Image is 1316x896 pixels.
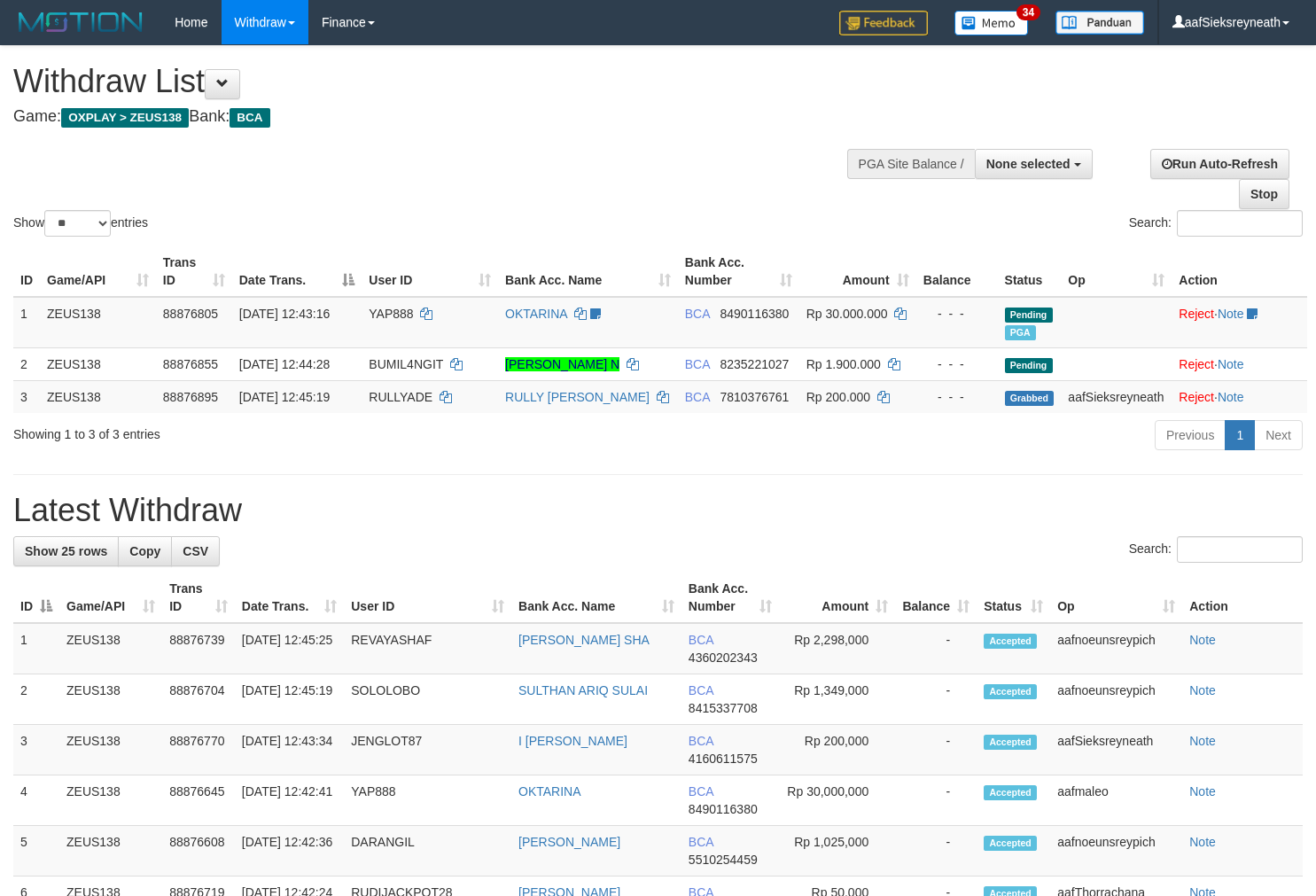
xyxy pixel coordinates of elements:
span: OXPLAY > ZEUS138 [61,108,189,128]
td: JENGLOT87 [344,725,511,775]
td: · [1172,380,1307,413]
a: Note [1218,390,1244,404]
th: Balance: activate to sort column ascending [895,573,977,623]
a: Note [1189,633,1216,647]
input: Search: [1177,210,1303,237]
th: Status [998,246,1062,297]
td: 1 [13,297,40,348]
td: ZEUS138 [59,623,162,674]
td: aafSieksreyneath [1061,380,1172,413]
span: None selected [986,157,1071,171]
span: Rp 1.900.000 [806,357,881,371]
td: aafmaleo [1050,775,1182,826]
td: ZEUS138 [40,347,156,380]
input: Search: [1177,536,1303,563]
label: Search: [1129,536,1303,563]
span: BCA [685,307,710,321]
span: Accepted [984,735,1037,750]
div: Showing 1 to 3 of 3 entries [13,418,535,443]
div: - - - [923,355,991,373]
td: 88876704 [162,674,235,725]
td: aafnoeunsreypich [1050,674,1182,725]
td: ZEUS138 [59,775,162,826]
a: Note [1218,357,1244,371]
a: CSV [171,536,220,566]
th: Bank Acc. Name: activate to sort column ascending [511,573,681,623]
span: Copy 5510254459 to clipboard [689,853,758,867]
td: aafSieksreyneath [1050,725,1182,775]
th: Op: activate to sort column ascending [1050,573,1182,623]
a: Reject [1179,390,1214,404]
td: 1 [13,623,59,674]
a: [PERSON_NAME] N [505,357,619,371]
a: [PERSON_NAME] SHA [518,633,650,647]
td: Rp 30,000,000 [779,775,896,826]
td: · [1172,297,1307,348]
th: Action [1182,573,1303,623]
td: Rp 2,298,000 [779,623,896,674]
td: YAP888 [344,775,511,826]
td: ZEUS138 [40,380,156,413]
a: Stop [1239,179,1289,209]
span: Pending [1005,308,1053,323]
label: Search: [1129,210,1303,237]
span: BUMIL4NGIT [369,357,443,371]
td: SOLOLOBO [344,674,511,725]
td: REVAYASHAF [344,623,511,674]
td: 5 [13,826,59,877]
td: - [895,725,977,775]
th: ID: activate to sort column descending [13,573,59,623]
span: Copy 8490116380 to clipboard [689,802,758,816]
span: 88876805 [163,307,218,321]
span: Show 25 rows [25,544,107,558]
h1: Withdraw List [13,64,860,99]
td: DARANGIL [344,826,511,877]
span: BCA [689,835,713,849]
td: [DATE] 12:42:41 [235,775,344,826]
span: Marked by aafmaleo [1005,325,1036,340]
span: [DATE] 12:43:16 [239,307,330,321]
div: - - - [923,305,991,323]
td: [DATE] 12:45:19 [235,674,344,725]
span: Copy 4160611575 to clipboard [689,752,758,766]
select: Showentries [44,210,111,237]
td: [DATE] 12:42:36 [235,826,344,877]
td: Rp 200,000 [779,725,896,775]
th: Game/API: activate to sort column ascending [40,246,156,297]
a: RULLY [PERSON_NAME] [505,390,650,404]
span: YAP888 [369,307,413,321]
td: ZEUS138 [59,725,162,775]
td: Rp 1,349,000 [779,674,896,725]
img: Feedback.jpg [839,11,928,35]
span: Grabbed [1005,391,1055,406]
span: [DATE] 12:45:19 [239,390,330,404]
th: Balance [916,246,998,297]
th: Status: activate to sort column ascending [977,573,1050,623]
th: User ID: activate to sort column ascending [344,573,511,623]
span: Rp 200.000 [806,390,870,404]
div: - - - [923,388,991,406]
div: PGA Site Balance / [847,149,975,179]
label: Show entries [13,210,148,237]
td: [DATE] 12:43:34 [235,725,344,775]
th: Op: activate to sort column ascending [1061,246,1172,297]
td: 88876645 [162,775,235,826]
span: BCA [230,108,269,128]
span: Copy 4360202343 to clipboard [689,651,758,665]
td: 4 [13,775,59,826]
th: Bank Acc. Number: activate to sort column ascending [681,573,779,623]
td: 88876770 [162,725,235,775]
td: - [895,826,977,877]
td: 2 [13,674,59,725]
span: CSV [183,544,208,558]
button: None selected [975,149,1093,179]
th: Date Trans.: activate to sort column descending [232,246,362,297]
td: [DATE] 12:45:25 [235,623,344,674]
span: BCA [685,390,710,404]
th: User ID: activate to sort column ascending [362,246,498,297]
span: BCA [689,784,713,799]
a: Note [1189,784,1216,799]
span: RULLYADE [369,390,432,404]
a: OKTARINA [505,307,567,321]
th: Bank Acc. Number: activate to sort column ascending [678,246,799,297]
